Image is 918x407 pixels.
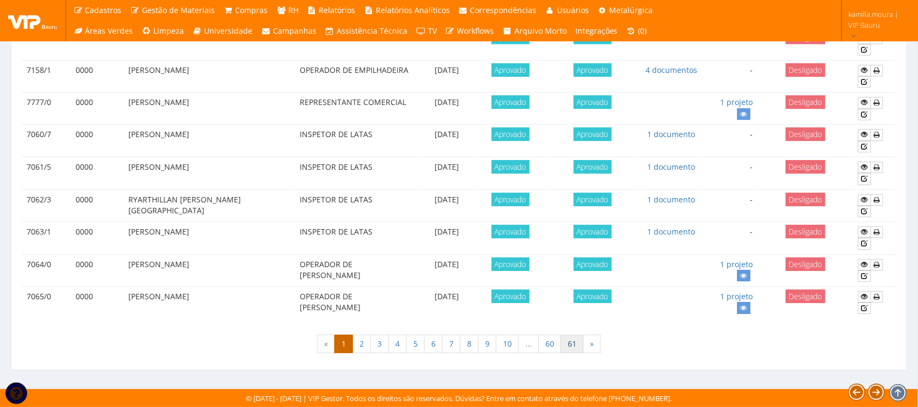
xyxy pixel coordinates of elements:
[424,335,443,353] a: 6
[406,335,425,353] a: 5
[418,157,476,190] td: [DATE]
[319,5,356,15] span: Relatórios
[441,21,499,41] a: Workflows
[646,65,697,75] a: 4 documentos
[71,28,124,60] td: 0000
[492,63,530,77] span: Aprovado
[574,193,612,206] span: Aprovado
[786,127,826,141] span: Desligado
[786,63,826,77] span: Desligado
[648,226,696,237] a: 1 documento
[460,335,479,353] a: 8
[518,335,539,353] span: ...
[188,21,257,41] a: Universidade
[22,60,71,92] td: 7158/1
[138,21,189,41] a: Limpeza
[295,125,418,157] td: INSPETOR DE LATAS
[514,26,567,36] span: Arquivo Morto
[273,26,317,36] span: Campanhas
[574,160,612,174] span: Aprovado
[388,335,407,353] a: 4
[703,60,757,92] td: -
[22,286,71,318] td: 7065/0
[124,28,296,60] td: [PERSON_NAME]
[22,157,71,190] td: 7061/5
[295,189,418,222] td: INSPETOR DE LATAS
[124,125,296,157] td: [PERSON_NAME]
[492,289,530,303] span: Aprovado
[610,5,653,15] span: Metalúrgica
[295,222,418,255] td: INSPETOR DE LATAS
[22,28,71,60] td: 7059/3
[849,9,904,30] span: kamilla.moura | VIP Bauru
[85,26,133,36] span: Áreas Verdes
[124,254,296,286] td: [PERSON_NAME]
[574,257,612,271] span: Aprovado
[648,162,696,172] a: 1 documento
[418,222,476,255] td: [DATE]
[334,335,353,353] span: 1
[418,125,476,157] td: [DATE]
[295,28,418,60] td: RECICLADOR
[583,335,601,353] a: Próxima »
[418,286,476,318] td: [DATE]
[376,5,450,15] span: Relatórios Analíticos
[124,157,296,190] td: [PERSON_NAME]
[22,92,71,125] td: 7777/0
[648,129,696,139] a: 1 documento
[71,254,124,286] td: 0000
[561,335,584,353] a: 61
[71,222,124,255] td: 0000
[499,21,572,41] a: Arquivo Morto
[575,26,618,36] span: Integrações
[22,222,71,255] td: 7063/1
[492,225,530,238] span: Aprovado
[574,225,612,238] span: Aprovado
[124,222,296,255] td: [PERSON_NAME]
[721,97,753,107] a: 1 projeto
[703,189,757,222] td: -
[71,286,124,318] td: 0000
[288,5,299,15] span: RH
[124,189,296,222] td: RYARTHILLAN [PERSON_NAME][GEOGRAPHIC_DATA]
[142,5,215,15] span: Gestão de Materiais
[442,335,461,353] a: 7
[22,254,71,286] td: 7064/0
[557,5,589,15] span: Usuários
[204,26,253,36] span: Universidade
[418,60,476,92] td: [DATE]
[69,21,138,41] a: Áreas Verdes
[574,95,612,109] span: Aprovado
[418,254,476,286] td: [DATE]
[8,13,57,29] img: logo
[721,259,753,269] a: 1 projeto
[235,5,268,15] span: Compras
[638,26,647,36] span: (0)
[703,222,757,255] td: -
[786,193,826,206] span: Desligado
[786,225,826,238] span: Desligado
[786,95,826,109] span: Desligado
[71,189,124,222] td: 0000
[428,26,437,36] span: TV
[574,63,612,77] span: Aprovado
[295,254,418,286] td: OPERADOR DE [PERSON_NAME]
[492,95,530,109] span: Aprovado
[370,335,389,353] a: 3
[786,257,826,271] span: Desligado
[538,335,561,353] a: 60
[71,157,124,190] td: 0000
[317,335,335,353] span: «
[470,5,537,15] span: Correspondências
[492,193,530,206] span: Aprovado
[85,5,122,15] span: Cadastros
[574,127,612,141] span: Aprovado
[496,335,519,353] a: 10
[418,92,476,125] td: [DATE]
[457,26,494,36] span: Workflows
[703,125,757,157] td: -
[124,286,296,318] td: [PERSON_NAME]
[703,28,757,60] td: -
[492,257,530,271] span: Aprovado
[295,60,418,92] td: OPERADOR DE EMPILHADEIRA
